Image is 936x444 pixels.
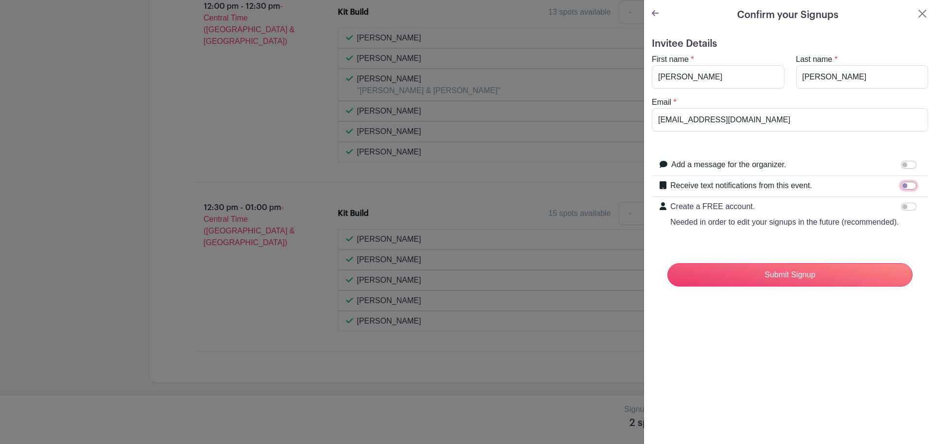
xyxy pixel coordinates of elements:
label: Last name [796,54,833,65]
h5: Confirm your Signups [737,8,838,22]
label: Add a message for the organizer. [671,159,786,171]
label: Receive text notifications from this event. [670,180,812,192]
p: Create a FREE account. [670,201,899,212]
button: Close [916,8,928,19]
label: First name [652,54,689,65]
p: Needed in order to edit your signups in the future (recommended). [670,216,899,228]
input: Submit Signup [667,263,913,287]
label: Email [652,97,671,108]
h5: Invitee Details [652,38,928,50]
